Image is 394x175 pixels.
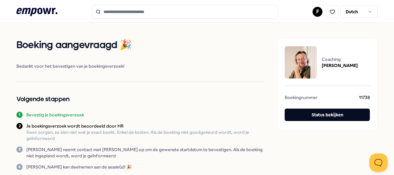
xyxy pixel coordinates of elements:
[16,63,265,69] span: Bedankt voor het bevestigen van je boekingsverzoek!
[322,56,358,62] span: Coaching
[322,62,358,69] span: [PERSON_NAME]
[26,129,265,141] p: Geen zorgen, ze zien niet wat je exact boekt. Enkel de kosten. Als de boeking niet goedgekeurd wo...
[16,38,265,53] h1: Boeking aangevraagd 🎉
[285,46,317,79] img: package image
[16,164,23,170] div: 4
[285,109,370,121] button: Status bekijken
[16,94,265,104] h2: Volgende stappen
[92,5,278,19] input: Search for products, categories or subcategories
[16,146,23,153] div: 3
[285,94,318,102] span: Boekingnummer
[26,164,132,170] p: [PERSON_NAME] kan deelnemen aan de sessie(s)! 🎉
[26,112,84,118] p: Bevestig je boekingsverzoek
[359,94,370,102] span: 11738
[16,112,23,118] div: 1
[285,109,370,123] a: Status bekijken
[16,123,23,129] div: 2
[26,123,265,129] p: Je boekingsverzoek wordt beoordeeld door HR
[26,146,265,159] p: [PERSON_NAME] neemt contact met [PERSON_NAME] op om de gewenste startdatum te bevestigen. Als de ...
[313,7,322,17] button: F
[369,153,388,172] iframe: Help Scout Beacon - Open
